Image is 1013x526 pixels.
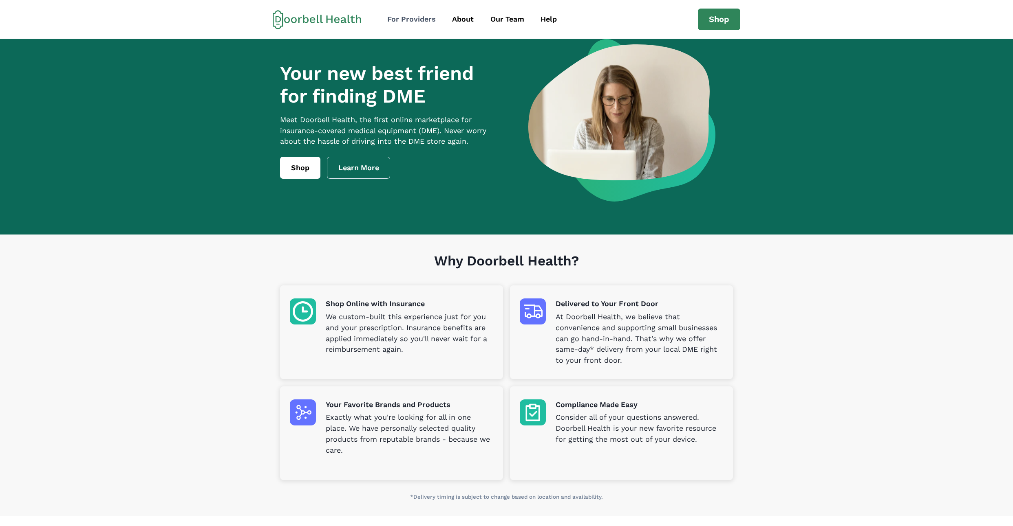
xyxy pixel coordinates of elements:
[541,14,557,25] div: Help
[387,14,436,25] div: For Providers
[280,62,502,108] h1: Your new best friend for finding DME
[698,9,740,31] a: Shop
[326,412,493,456] p: Exactly what you're looking for all in one place. We have personally selected quality products fr...
[452,14,474,25] div: About
[520,399,546,425] img: Compliance Made Easy icon
[326,399,493,410] p: Your Favorite Brands and Products
[280,253,733,286] h1: Why Doorbell Health?
[280,157,320,179] a: Shop
[280,493,733,501] p: *Delivery timing is subject to change based on location and availability.
[380,10,443,28] a: For Providers
[290,298,316,324] img: Shop Online with Insurance icon
[290,399,316,425] img: Your Favorite Brands and Products icon
[327,157,391,179] a: Learn More
[490,14,524,25] div: Our Team
[483,10,532,28] a: Our Team
[556,412,723,445] p: Consider all of your questions answered. Doorbell Health is your new favorite resource for gettin...
[280,114,502,147] p: Meet Doorbell Health, the first online marketplace for insurance-covered medical equipment (DME)....
[556,311,723,366] p: At Doorbell Health, we believe that convenience and supporting small businesses can go hand-in-ha...
[326,298,493,309] p: Shop Online with Insurance
[520,298,546,324] img: Delivered to Your Front Door icon
[556,399,723,410] p: Compliance Made Easy
[556,298,723,309] p: Delivered to Your Front Door
[533,10,564,28] a: Help
[326,311,493,355] p: We custom-built this experience just for you and your prescription. Insurance benefits are applie...
[445,10,481,28] a: About
[528,39,715,202] img: a woman looking at a computer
